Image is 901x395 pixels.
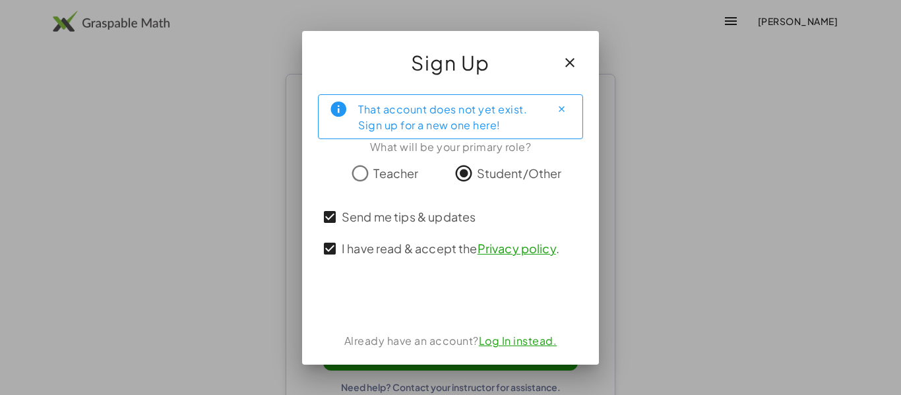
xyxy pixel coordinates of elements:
div: That account does not yet exist. Sign up for a new one here! [358,100,540,133]
span: Teacher [373,164,418,182]
span: Sign Up [411,47,490,78]
button: Close [551,99,572,120]
div: What will be your primary role? [318,139,583,155]
iframe: Sign in with Google Button [378,284,523,313]
span: I have read & accept the . [342,239,559,257]
span: Student/Other [477,164,562,182]
span: Send me tips & updates [342,208,476,226]
a: Log In instead. [479,334,557,348]
a: Privacy policy [478,241,556,256]
div: Already have an account? [318,333,583,349]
